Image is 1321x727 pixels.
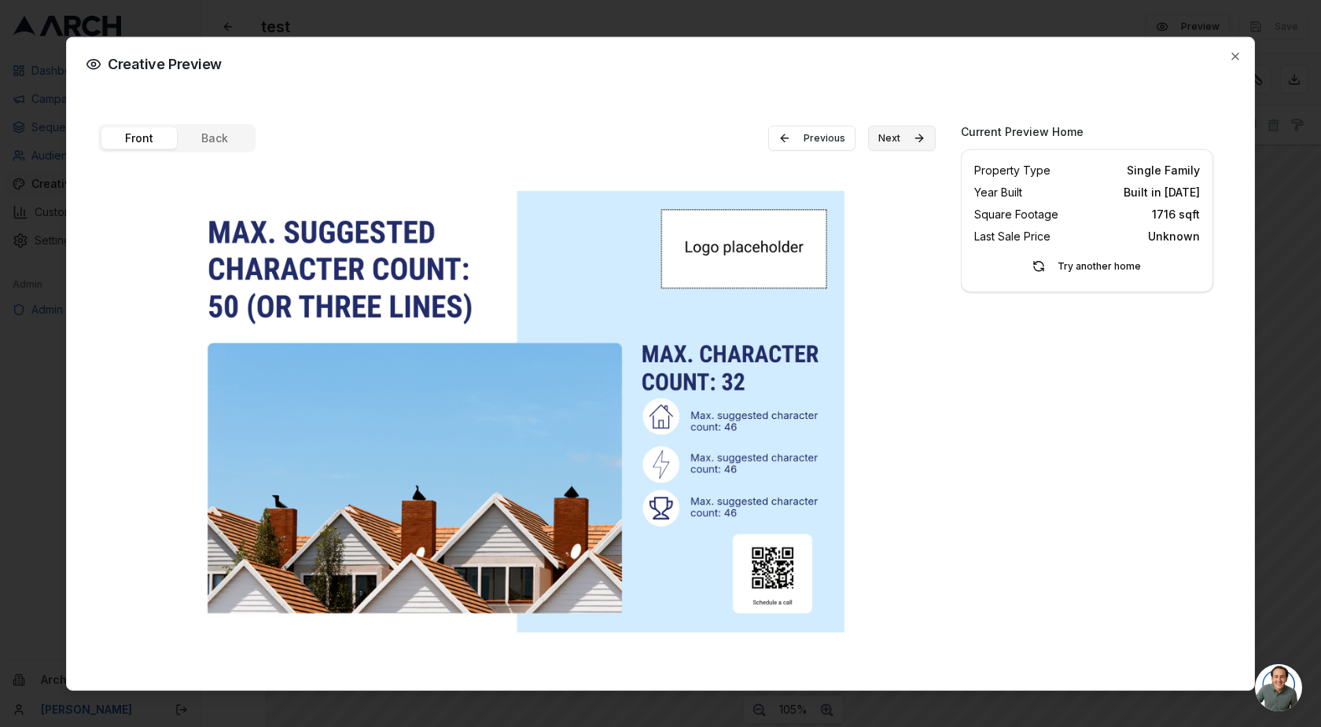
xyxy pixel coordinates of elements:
span: Unknown [1148,228,1200,244]
button: Front [101,127,177,149]
button: Previous [768,125,856,150]
span: Year Built [974,184,1022,200]
span: Creative Preview [108,57,222,71]
img: Creative thumbnail [190,190,844,633]
span: Built in [DATE] [1124,184,1200,200]
span: Square Footage [974,206,1058,222]
span: Property Type [974,162,1051,178]
button: Next [868,125,936,150]
span: 1716 sqft [1152,206,1200,222]
h3: Current Preview Home [961,123,1214,139]
button: Try another home [974,253,1201,278]
span: Last Sale Price [974,228,1051,244]
span: Single Family [1127,162,1200,178]
button: Back [177,127,252,149]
